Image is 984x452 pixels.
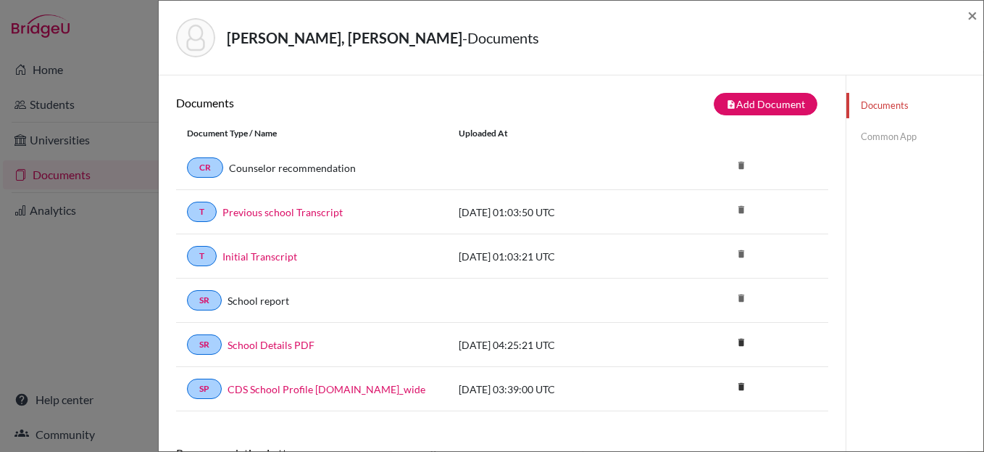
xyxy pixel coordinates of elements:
[967,7,977,24] button: Close
[448,249,665,264] div: [DATE] 01:03:21 UTC
[222,249,297,264] a: Initial Transcript
[730,287,752,309] i: delete
[448,205,665,220] div: [DATE] 01:03:50 UTC
[228,337,314,353] a: School Details PDF
[227,29,462,46] strong: [PERSON_NAME], [PERSON_NAME]
[448,127,665,140] div: Uploaded at
[730,376,752,398] i: delete
[967,4,977,25] span: ×
[714,93,817,115] button: note_addAdd Document
[730,243,752,265] i: delete
[846,124,983,149] a: Common App
[462,29,539,46] span: - Documents
[222,205,343,220] a: Previous school Transcript
[730,334,752,353] a: delete
[187,202,217,222] a: T
[730,378,752,398] a: delete
[448,382,665,397] div: [DATE] 03:39:00 UTC
[187,290,222,311] a: SR
[228,382,425,397] a: CDS School Profile [DOMAIN_NAME]_wide
[730,332,752,353] i: delete
[730,155,752,176] i: delete
[187,157,223,178] a: CR
[846,93,983,118] a: Documents
[176,127,448,140] div: Document Type / Name
[187,379,222,399] a: SP
[228,293,289,308] a: School report
[726,99,736,110] i: note_add
[187,246,217,266] a: T
[229,160,356,176] a: Counselor recommendation
[187,334,222,355] a: SR
[730,199,752,221] i: delete
[448,337,665,353] div: [DATE] 04:25:21 UTC
[176,96,502,110] h6: Documents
